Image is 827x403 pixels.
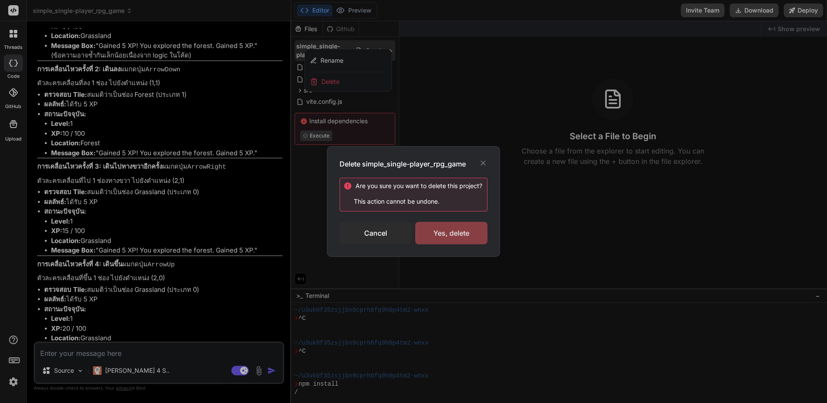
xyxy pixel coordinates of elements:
span: project [458,182,479,189]
div: Yes, delete [415,222,487,244]
div: Are you sure you want to delete this ? [356,182,482,190]
h3: Delete simple_single-player_rpg_game [340,159,466,169]
div: Cancel [340,222,412,244]
p: This action cannot be undone. [343,197,487,206]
